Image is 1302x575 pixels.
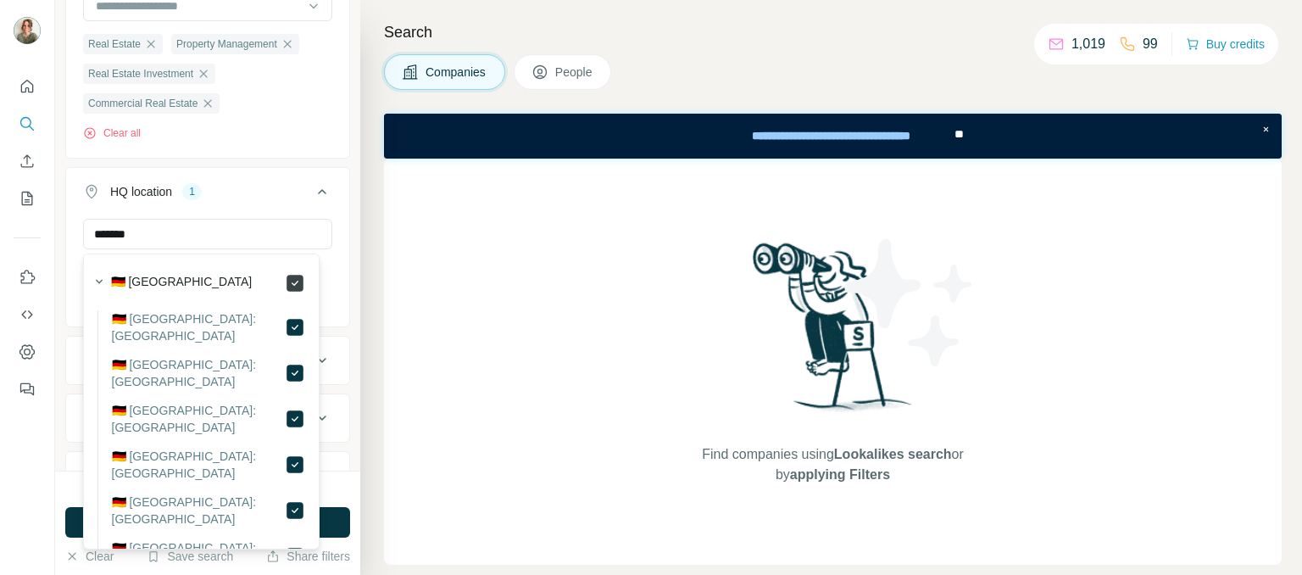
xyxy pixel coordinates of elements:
div: HQ location [110,183,172,200]
button: Use Surfe API [14,299,41,330]
div: 1 [182,184,202,199]
button: Dashboard [14,337,41,367]
button: Quick start [14,71,41,102]
button: Search [14,109,41,139]
button: Technologies [66,455,349,496]
button: My lists [14,183,41,214]
button: Use Surfe on LinkedIn [14,262,41,293]
img: Avatar [14,17,41,44]
button: Enrich CSV [14,146,41,176]
label: 🇩🇪 [GEOGRAPHIC_DATA]: [GEOGRAPHIC_DATA] [112,310,285,344]
label: 🇩🇪 [GEOGRAPHIC_DATA]: [GEOGRAPHIC_DATA] [112,356,285,390]
span: applying Filters [790,467,890,482]
label: 🇩🇪 [GEOGRAPHIC_DATA] [111,273,253,293]
h4: Search [384,20,1282,44]
button: Feedback [14,374,41,405]
button: Save search [147,548,233,565]
button: Share filters [266,548,350,565]
label: 🇩🇪 [GEOGRAPHIC_DATA]: [GEOGRAPHIC_DATA] [112,448,285,482]
span: Real Estate [88,36,141,52]
label: 🇩🇪 [GEOGRAPHIC_DATA]: [GEOGRAPHIC_DATA] [112,402,285,436]
button: Clear all [83,126,141,141]
label: 🇩🇪 [GEOGRAPHIC_DATA]: [GEOGRAPHIC_DATA] [112,539,285,573]
button: HQ location1 [66,171,349,219]
p: 1,019 [1071,34,1105,54]
iframe: Banner [384,114,1282,159]
span: People [555,64,594,81]
img: Surfe Illustration - Stars [833,226,986,379]
button: Run search [65,507,350,538]
button: Buy credits [1186,32,1265,56]
button: Annual revenue ($) [66,340,349,381]
p: 99 [1143,34,1158,54]
span: Property Management [176,36,277,52]
span: Find companies using or by [697,444,968,485]
span: Companies [426,64,487,81]
button: Employees (size) [66,398,349,438]
span: Lookalikes search [834,447,952,461]
span: Commercial Real Estate [88,96,198,111]
button: Clear [65,548,114,565]
span: Real Estate Investment [88,66,193,81]
label: 🇩🇪 [GEOGRAPHIC_DATA]: [GEOGRAPHIC_DATA] [112,494,285,528]
img: Surfe Illustration - Woman searching with binoculars [745,238,921,427]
